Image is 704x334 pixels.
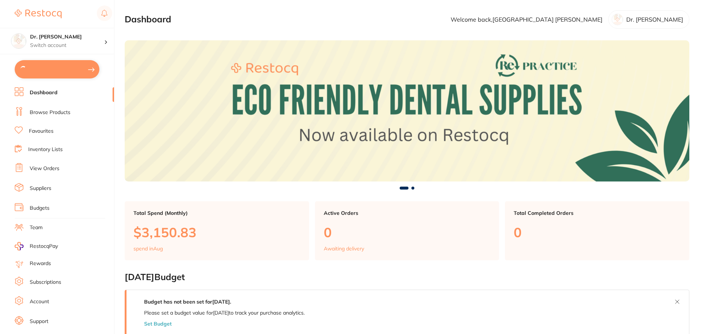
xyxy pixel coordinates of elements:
a: Total Completed Orders0 [505,201,689,261]
a: Rewards [30,260,51,267]
img: Restocq Logo [15,10,62,18]
p: Switch account [30,42,104,49]
a: Restocq Logo [15,5,62,22]
p: spend in Aug [133,246,163,252]
img: Dashboard [125,40,689,181]
a: View Orders [30,165,59,172]
a: Team [30,224,43,231]
a: Suppliers [30,185,51,192]
a: Inventory Lists [28,146,63,153]
a: Active Orders0Awaiting delivery [315,201,499,261]
img: Dr. Kim Carr [11,34,26,48]
img: RestocqPay [15,242,23,250]
a: Budgets [30,205,49,212]
p: Active Orders [324,210,491,216]
a: Dashboard [30,89,58,96]
a: Support [30,318,48,325]
p: 0 [324,225,491,240]
p: $3,150.83 [133,225,300,240]
p: Total Spend (Monthly) [133,210,300,216]
a: Total Spend (Monthly)$3,150.83spend inAug [125,201,309,261]
h2: Dashboard [125,14,171,25]
h2: [DATE] Budget [125,272,689,282]
strong: Budget has not been set for [DATE] . [144,298,231,305]
p: 0 [514,225,681,240]
a: Browse Products [30,109,70,116]
p: Welcome back, [GEOGRAPHIC_DATA] [PERSON_NAME] [451,16,602,23]
p: Please set a budget value for [DATE] to track your purchase analytics. [144,310,305,316]
p: Dr. [PERSON_NAME] [626,16,683,23]
a: RestocqPay [15,242,58,250]
a: Account [30,298,49,305]
button: Set Budget [144,321,172,327]
h4: Dr. Kim Carr [30,33,104,41]
a: Favourites [29,128,54,135]
span: RestocqPay [30,243,58,250]
p: Awaiting delivery [324,246,364,252]
a: Subscriptions [30,279,61,286]
p: Total Completed Orders [514,210,681,216]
